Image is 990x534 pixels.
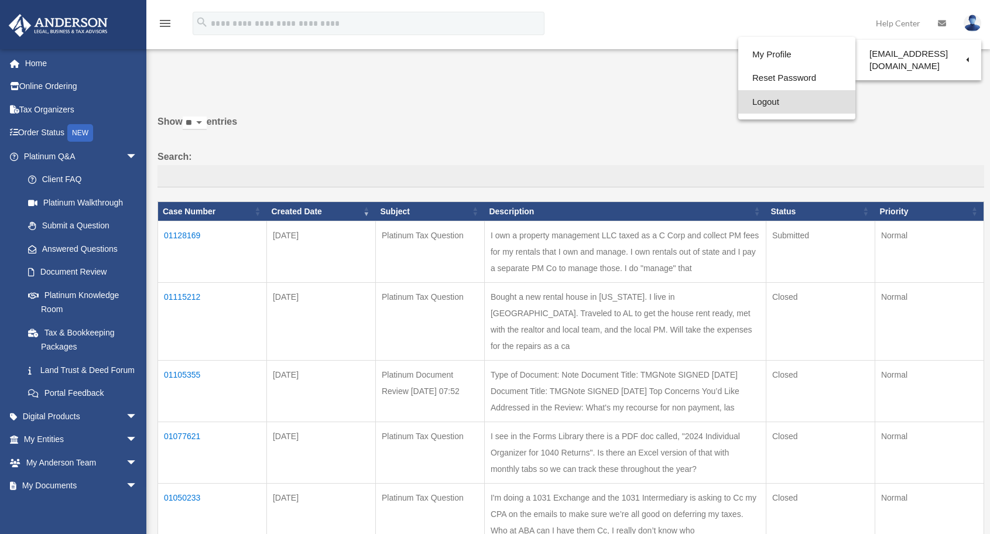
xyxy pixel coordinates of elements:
a: My Anderson Teamarrow_drop_down [8,451,155,474]
a: Platinum Walkthrough [16,191,149,214]
td: Platinum Tax Question [375,422,484,484]
img: Anderson Advisors Platinum Portal [5,14,111,37]
span: arrow_drop_down [126,405,149,429]
a: My Documentsarrow_drop_down [8,474,155,498]
select: Showentries [183,117,207,130]
td: Platinum Document Review [DATE] 07:52 [375,361,484,422]
th: Status: activate to sort column ascending [766,201,875,221]
td: Closed [766,283,875,361]
td: Normal [875,221,984,283]
a: Reset Password [738,66,855,90]
td: Platinum Tax Question [375,283,484,361]
a: Digital Productsarrow_drop_down [8,405,155,428]
td: Platinum Tax Question [375,221,484,283]
td: [DATE] [266,422,375,484]
a: Tax Organizers [8,98,155,121]
div: NEW [67,124,93,142]
td: [DATE] [266,361,375,422]
td: Normal [875,422,984,484]
td: I see in the Forms Library there is a PDF doc called, "2024 Individual Organizer for 1040 Returns... [484,422,766,484]
td: 01128169 [158,221,267,283]
i: menu [158,16,172,30]
a: Tax & Bookkeeping Packages [16,321,149,358]
td: 01105355 [158,361,267,422]
a: Home [8,52,155,75]
a: Platinum Q&Aarrow_drop_down [8,145,149,168]
a: My Profile [738,43,855,67]
a: Land Trust & Deed Forum [16,358,149,382]
td: Closed [766,361,875,422]
td: 01115212 [158,283,267,361]
img: User Pic [964,15,981,32]
a: Document Review [16,261,149,284]
th: Created Date: activate to sort column ascending [266,201,375,221]
input: Search: [157,165,984,187]
a: Online Ordering [8,75,155,98]
span: arrow_drop_down [126,428,149,452]
td: Type of Document: Note Document Title: TMGNote SIGNED [DATE] Document Title: TMGNote SIGNED [DATE... [484,361,766,422]
td: Submitted [766,221,875,283]
a: Logout [738,90,855,114]
a: menu [158,20,172,30]
a: Platinum Knowledge Room [16,283,149,321]
a: Portal Feedback [16,382,149,405]
td: I own a property management LLC taxed as a C Corp and collect PM fees for my rentals that I own a... [484,221,766,283]
th: Subject: activate to sort column ascending [375,201,484,221]
td: Normal [875,283,984,361]
i: search [196,16,208,29]
a: Order StatusNEW [8,121,155,145]
td: Closed [766,422,875,484]
span: arrow_drop_down [126,451,149,475]
td: [DATE] [266,283,375,361]
td: [DATE] [266,221,375,283]
th: Priority: activate to sort column ascending [875,201,984,221]
a: My Entitiesarrow_drop_down [8,428,155,451]
label: Show entries [157,114,984,142]
a: Submit a Question [16,214,149,238]
td: Bought a new rental house in [US_STATE]. I live in [GEOGRAPHIC_DATA]. Traveled to AL to get the h... [484,283,766,361]
a: Answered Questions [16,237,143,261]
td: Normal [875,361,984,422]
label: Search: [157,149,984,187]
span: arrow_drop_down [126,474,149,498]
th: Description: activate to sort column ascending [484,201,766,221]
span: arrow_drop_down [126,145,149,169]
a: Client FAQ [16,168,149,191]
th: Case Number: activate to sort column ascending [158,201,267,221]
td: 01077621 [158,422,267,484]
a: [EMAIL_ADDRESS][DOMAIN_NAME] [855,43,981,77]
